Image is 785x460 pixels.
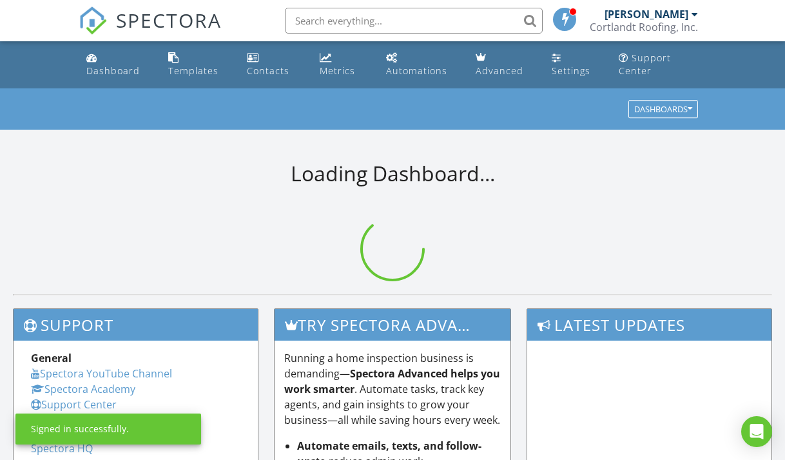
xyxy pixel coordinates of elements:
span: SPECTORA [116,6,222,34]
div: Signed in successfully. [31,423,129,435]
a: Support Center [614,46,704,83]
a: Support Center [31,397,117,412]
div: Metrics [320,65,355,77]
h3: Try spectora advanced [DATE] [275,309,511,341]
div: Support Center [619,52,671,77]
div: Open Intercom Messenger [741,416,772,447]
a: Settings [547,46,603,83]
p: Running a home inspection business is demanding— . Automate tasks, track key agents, and gain ins... [284,350,501,428]
strong: Spectora Advanced helps you work smarter [284,366,500,396]
a: Templates [163,46,231,83]
div: Cortlandt Roofing, Inc. [590,21,698,34]
div: Templates [168,65,218,77]
div: Dashboard [86,65,140,77]
div: Contacts [247,65,289,77]
h3: Latest Updates [527,309,771,341]
div: Advanced [476,65,523,77]
a: Spectora Academy [31,382,135,396]
a: Advanced [470,46,536,83]
h3: Support [14,309,258,341]
div: Dashboards [634,105,692,114]
a: Contacts [242,46,304,83]
a: SPECTORA [79,17,222,45]
a: Metrics [315,46,371,83]
a: Spectora YouTube Channel [31,366,172,381]
strong: General [31,351,72,365]
a: Automations (Basic) [381,46,460,83]
a: Spectora HQ [31,441,93,455]
div: Settings [552,65,590,77]
button: Dashboards [628,101,698,119]
img: The Best Home Inspection Software - Spectora [79,6,107,35]
div: Automations [386,65,447,77]
input: Search everything... [285,8,543,34]
div: [PERSON_NAME] [605,8,688,21]
a: Dashboard [81,46,153,83]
